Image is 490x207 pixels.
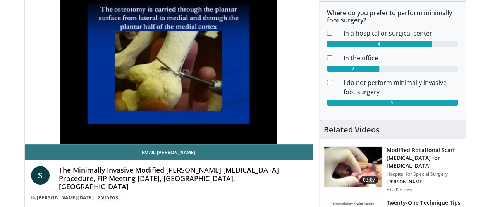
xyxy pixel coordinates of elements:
[327,66,379,72] div: 2
[338,78,464,97] dd: I do not perform minimally invasive foot surgery
[59,166,306,191] h4: The Minimally Invasive Modified [PERSON_NAME] [MEDICAL_DATA] Procedure, FIP Meeting [DATE], [GEOG...
[327,100,458,106] div: 5
[327,41,432,47] div: 4
[37,194,94,201] a: [PERSON_NAME][DATE]
[324,146,461,193] a: 03:07 Modified Rotational Scarf [MEDICAL_DATA] for [MEDICAL_DATA] Hospital for Special Surgery [P...
[387,146,461,170] h3: Modified Rotational Scarf [MEDICAL_DATA] for [MEDICAL_DATA]
[360,176,378,184] span: 03:07
[387,187,412,193] p: 81.2K views
[25,144,313,160] a: Email [PERSON_NAME]
[387,171,461,177] p: Hospital for Special Surgery
[387,179,461,185] p: [PERSON_NAME]
[31,166,50,185] a: S
[31,194,306,201] div: By
[338,53,464,63] dd: In the office
[338,29,464,38] dd: In a hospital or surgical center
[95,194,121,201] a: 2 Videos
[324,147,382,187] img: Scarf_Osteotomy_100005158_3.jpg.150x105_q85_crop-smart_upscale.jpg
[324,125,380,134] h4: Related Videos
[327,9,458,24] h6: Where do you prefer to perform minimally foot surgery?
